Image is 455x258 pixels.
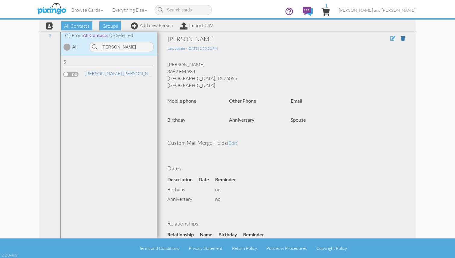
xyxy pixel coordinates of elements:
input: Search cards [155,5,212,15]
span: [PERSON_NAME] and [PERSON_NAME] [339,8,416,13]
h4: Custom Mail Merge Fields [167,140,405,146]
div: (1) From [60,32,157,39]
td: no [215,185,242,194]
th: Date [199,175,215,185]
a: 1 [322,2,330,20]
th: Description [167,175,199,185]
h4: Dates [167,166,405,172]
span: [PERSON_NAME], [85,70,123,76]
strong: Email [291,98,302,104]
div: All [72,43,78,50]
a: Privacy Statement [189,246,222,251]
a: Everything Else [108,2,152,17]
strong: Spouse [291,117,306,123]
span: (0) Selected [109,32,133,38]
strong: Mobile phone [167,98,196,104]
strong: Other Phone [229,98,256,104]
div: 2.2.0-463 [2,252,17,258]
a: [PERSON_NAME] [84,70,161,77]
span: Groups [99,21,121,30]
td: birthday [167,185,199,194]
a: Browse Cards [67,2,108,17]
span: edit [228,140,237,146]
div: [PERSON_NAME] [168,35,355,43]
a: Add new Person [131,22,173,28]
span: Last update - [DATE] 2:50:51 PM [168,46,218,51]
a: S [46,32,54,39]
th: Reminder [215,175,242,185]
span: 1 [325,2,328,8]
a: Import CSV [180,22,213,28]
th: Birthday [218,230,243,240]
strong: Anniversary [229,117,254,123]
strong: Birthday [167,117,185,123]
a: Policies & Procedures [266,246,307,251]
a: Terms and Conditions [139,246,179,251]
th: Relationship [167,230,200,240]
span: ( ) [227,140,239,146]
a: [PERSON_NAME] and [PERSON_NAME] [334,2,420,18]
img: pixingo logo [36,2,68,17]
div: S [63,58,154,67]
h4: Relationships [167,221,405,227]
span: All Contacts [61,21,92,30]
img: comments.svg [303,7,313,16]
span: All Contacts [83,32,108,38]
a: Return Policy [232,246,257,251]
th: Reminder [243,230,270,240]
td: anniversary [167,194,199,204]
td: no [215,194,242,204]
a: Copyright Policy [316,246,347,251]
div: [PERSON_NAME] 3682 FM 934 [GEOGRAPHIC_DATA], TX 76055 [GEOGRAPHIC_DATA] [163,61,410,89]
th: Name [200,230,218,240]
